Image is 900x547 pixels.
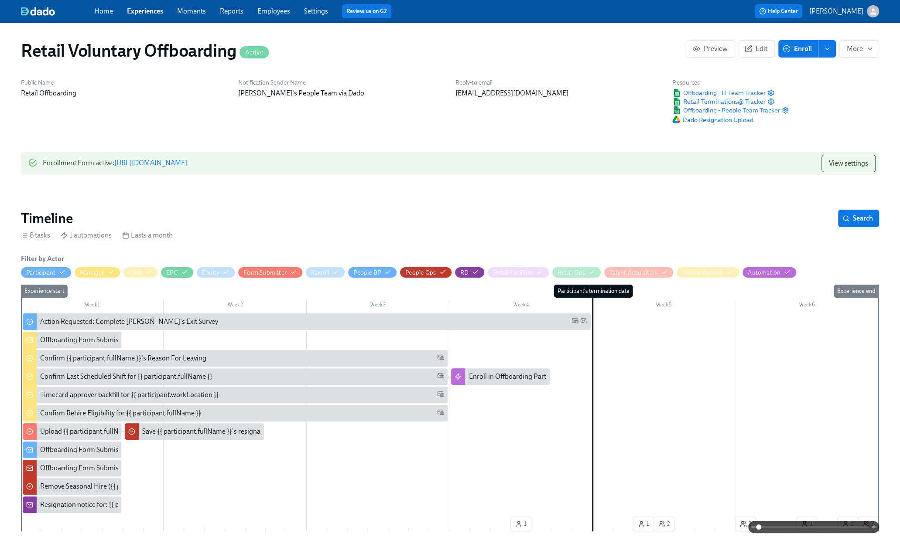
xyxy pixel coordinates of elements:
[469,372,562,381] div: Enroll in Offboarding Part Deux
[40,445,450,455] div: Offboarding Form Submission for {{ participant.fullName }} - {{ participant.role }} ({{ participa...
[23,313,591,330] div: Action Requested: Complete [PERSON_NAME]'s Exit Survey
[197,267,235,278] button: Equity
[739,40,775,58] button: Edit
[21,210,73,227] h2: Timeline
[746,44,767,53] span: Edit
[166,268,178,277] div: Hide EPC
[23,496,121,513] div: Resignation notice for: {{ participant.fullName }} - {{ participant.role }} ({{ participant.actua...
[43,155,187,172] div: Enrollment Form active :
[451,368,550,385] div: Enroll in Offboarding Part Deux
[834,285,879,298] div: Experience end
[515,520,527,528] span: 1
[455,78,662,87] h6: Reply-to email
[672,97,765,106] span: Retail Terminations@ Tracker
[554,285,633,298] div: Participant's termination date
[838,210,879,227] button: Search
[809,5,879,17] button: [PERSON_NAME]
[238,267,302,278] button: Form Submitter
[23,478,121,495] div: Remove Seasonal Hire ({{ participant.fullName }}) from Offboarding Tracker
[346,7,387,16] a: Review us on G2
[40,482,266,491] div: Remove Seasonal Hire ({{ participant.fullName }}) from Offboarding Tracker
[40,408,201,418] div: Confirm Rehire Eligibility for {{ participant.fullName }}
[862,520,874,528] span: 2
[40,390,219,400] div: Timecard approver backfill for {{ participant.workLocation }}
[257,7,290,15] a: Employees
[400,267,452,278] button: People Ops
[75,267,120,278] button: Manager
[455,267,484,278] button: RD
[801,520,812,528] span: 1
[161,267,193,278] button: EPC
[23,387,448,403] div: Timecard approver backfill for {{ participant.workLocation }}
[164,300,307,312] div: Week 2
[437,390,444,400] span: Work Email
[654,516,674,531] button: 2
[580,317,587,327] span: Personal Email
[177,7,206,15] a: Moments
[23,442,121,458] div: Offboarding Form Submission for {{ participant.fullName }} - {{ participant.role }} ({{ participa...
[21,285,68,298] div: Experience start
[306,267,345,278] button: Payroll
[809,7,863,16] p: [PERSON_NAME]
[23,332,121,348] div: Offboarding Form Submission for: {{ participant.fullName }} - {{ participant.role }} ({{ particip...
[488,267,548,278] button: Retail Facilities
[694,44,728,53] span: Preview
[80,268,104,277] div: Manager
[558,268,585,277] div: Hide Retail Ops
[23,460,121,476] div: Offboarding Form Submission for {{ participant.fullName }} (Termination Date: {{ participant.actu...
[493,268,533,277] div: Hide Retail Facilities
[672,106,780,115] a: Google SheetOffboarding - People Team Tracker
[23,405,448,421] div: Confirm Rehire Eligibility for {{ participant.fullName }}
[202,268,219,277] div: Equity
[638,520,649,528] span: 1
[61,231,112,240] div: 1 automations
[40,372,212,381] div: Confirm Last Scheduled Shift for {{ participant.fullName }}
[604,267,674,278] button: Talent Acquisition
[672,116,680,123] img: Google Drive
[748,268,780,277] div: Hide Automation
[405,268,436,277] div: People Ops
[658,520,670,528] span: 2
[40,463,441,473] div: Offboarding Form Submission for {{ participant.fullName }} (Termination Date: {{ participant.actu...
[348,267,397,278] button: People BP
[672,106,681,114] img: Google Sheet
[449,300,592,312] div: Week 4
[755,4,802,18] button: Help Center
[778,40,818,58] button: Enroll
[114,159,187,167] a: [URL][DOMAIN_NAME]
[127,7,163,15] a: Experiences
[633,516,654,531] button: 1
[40,500,416,510] div: Resignation notice for: {{ participant.fullName }} - {{ participant.role }} ({{ participant.actua...
[735,300,878,312] div: Week 6
[40,427,201,436] div: Upload {{ participant.fullName }}'s Resignation Notice
[23,368,448,385] div: Confirm Last Scheduled Shift for {{ participant.fullName }}
[307,300,450,312] div: Week 3
[240,49,268,56] span: Active
[23,350,448,367] div: Confirm {{ participant.fullName }}'s Reason For Leaving
[571,317,578,327] span: Work Email
[21,7,55,16] img: dado
[23,423,121,440] div: Upload {{ participant.fullName }}'s Resignation Notice
[21,88,228,98] p: Retail Offboarding
[784,44,812,53] span: Enroll
[847,44,872,53] span: More
[21,267,71,278] button: Participant
[460,268,469,277] div: Hide RD
[672,88,765,97] a: Google SheetOffboarding - IT Team Tracker
[238,88,445,98] p: [PERSON_NAME]'s People Team via Dado
[238,78,445,87] h6: Notification Sender Name
[839,40,879,58] button: More
[672,116,753,124] a: Google DriveDado Resignation Upload
[687,40,735,58] button: Preview
[26,268,55,277] div: Hide Participant
[40,317,218,326] div: Action Requested: Complete [PERSON_NAME]'s Exit Survey
[342,4,391,18] button: Review us on G2
[40,335,452,345] div: Offboarding Form Submission for: {{ participant.fullName }} - {{ participant.role }} ({{ particip...
[592,300,736,312] div: Week 5
[818,40,836,58] button: enroll
[743,267,796,278] button: Automation
[122,231,173,240] div: Lasts a month
[40,353,206,363] div: Confirm {{ participant.fullName }}'s Reason For Leaving
[672,89,681,97] img: Google Sheet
